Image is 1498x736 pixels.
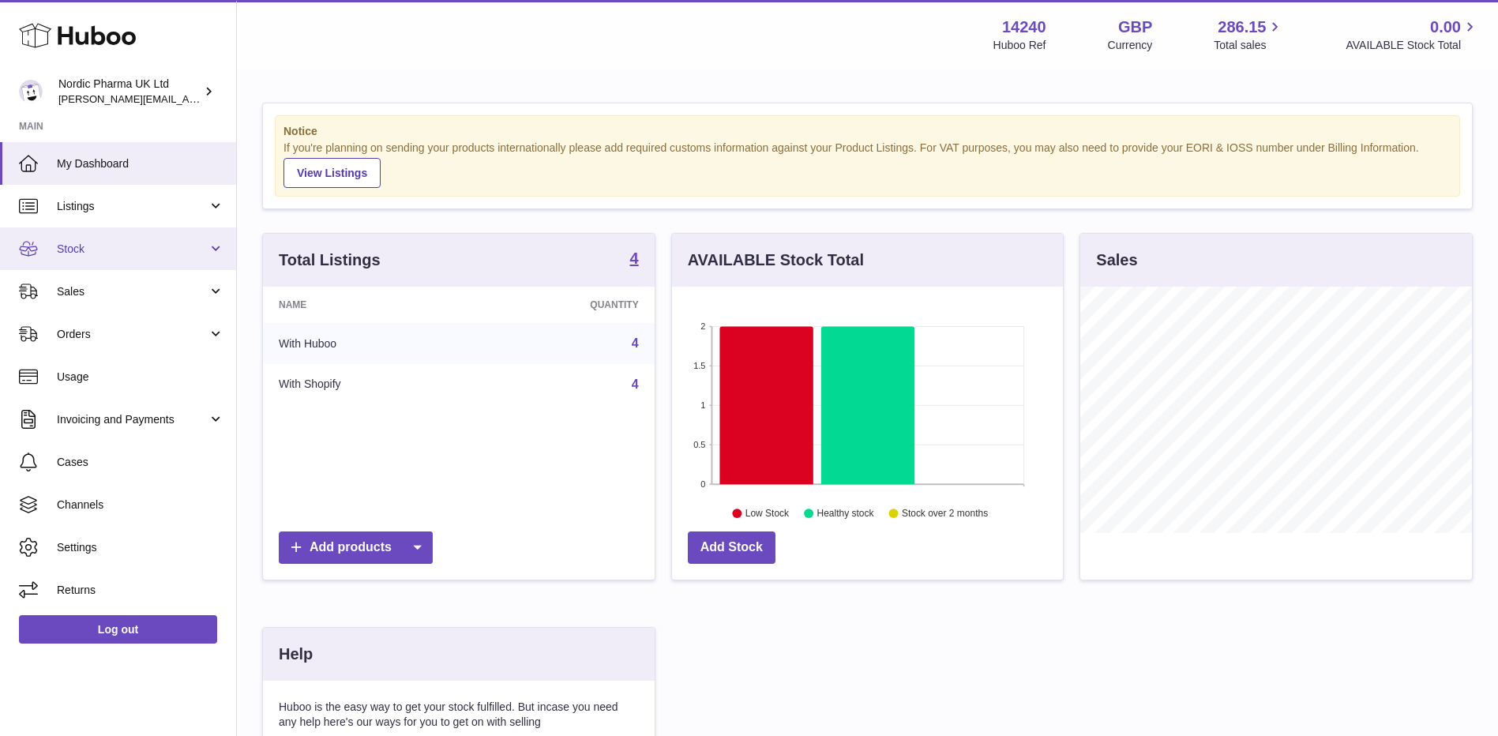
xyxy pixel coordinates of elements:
a: 4 [632,377,639,391]
span: Cases [57,455,224,470]
span: Total sales [1214,38,1284,53]
text: Healthy stock [817,508,874,519]
span: Channels [57,498,224,513]
span: 0.00 [1430,17,1461,38]
text: 2 [700,321,705,331]
span: My Dashboard [57,156,224,171]
span: Stock [57,242,208,257]
div: If you're planning on sending your products internationally please add required customs informati... [283,141,1451,188]
strong: 14240 [1002,17,1046,38]
h3: AVAILABLE Stock Total [688,250,864,271]
text: 1 [700,400,705,410]
text: 0 [700,479,705,489]
text: 0.5 [693,440,705,449]
text: Low Stock [745,508,790,519]
span: Usage [57,370,224,385]
h3: Help [279,644,313,665]
a: 4 [630,250,639,269]
td: With Huboo [263,323,474,364]
strong: GBP [1118,17,1152,38]
p: Huboo is the easy way to get your stock fulfilled. But incase you need any help here's our ways f... [279,700,639,730]
a: View Listings [283,158,381,188]
span: Returns [57,583,224,598]
a: Add products [279,531,433,564]
span: Listings [57,199,208,214]
div: Currency [1108,38,1153,53]
th: Name [263,287,474,323]
span: AVAILABLE Stock Total [1346,38,1479,53]
span: Invoicing and Payments [57,412,208,427]
h3: Sales [1096,250,1137,271]
a: 0.00 AVAILABLE Stock Total [1346,17,1479,53]
span: [PERSON_NAME][EMAIL_ADDRESS][DOMAIN_NAME] [58,92,317,105]
td: With Shopify [263,364,474,405]
span: Sales [57,284,208,299]
div: Nordic Pharma UK Ltd [58,77,201,107]
strong: 4 [630,250,639,266]
th: Quantity [474,287,654,323]
a: 286.15 Total sales [1214,17,1284,53]
h3: Total Listings [279,250,381,271]
a: Add Stock [688,531,775,564]
text: 1.5 [693,361,705,370]
div: Huboo Ref [993,38,1046,53]
a: 4 [632,336,639,350]
text: Stock over 2 months [902,508,988,519]
strong: Notice [283,124,1451,139]
img: joe.plant@parapharmdev.com [19,80,43,103]
span: Orders [57,327,208,342]
span: 286.15 [1218,17,1266,38]
span: Settings [57,540,224,555]
a: Log out [19,615,217,644]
